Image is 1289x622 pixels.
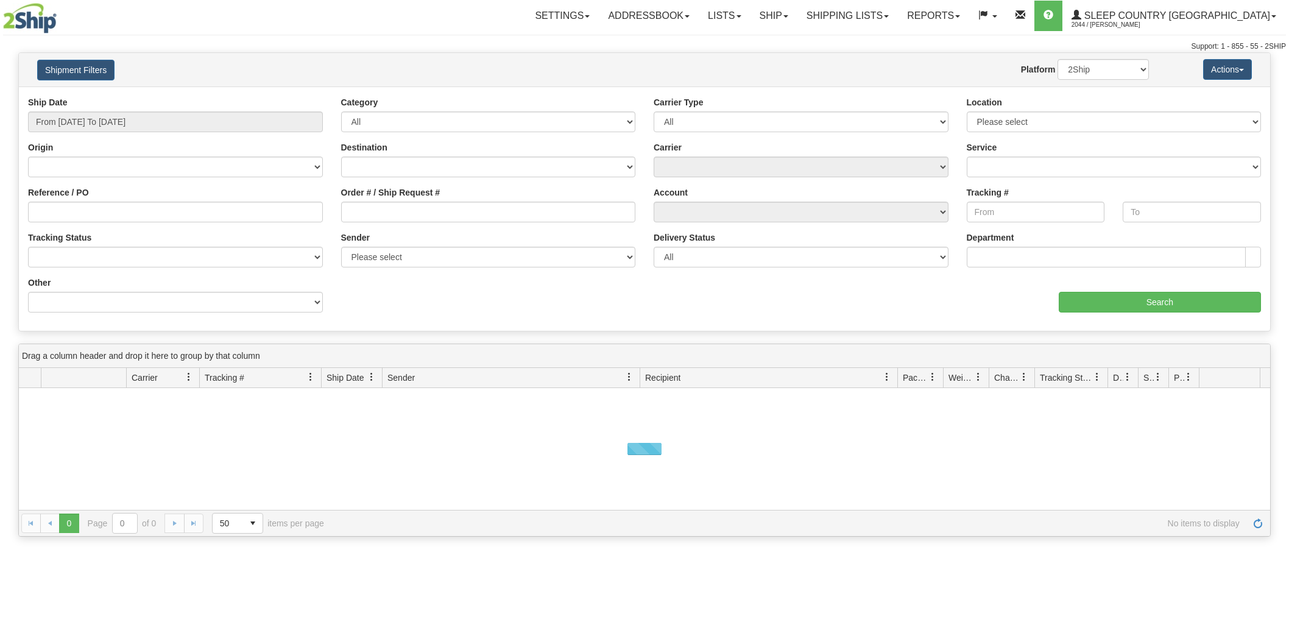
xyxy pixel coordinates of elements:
label: Account [654,186,688,199]
span: Packages [903,372,928,384]
a: Sender filter column settings [619,367,640,387]
span: Page 0 [59,514,79,533]
a: Shipment Issues filter column settings [1148,367,1168,387]
span: Recipient [645,372,680,384]
span: Weight [948,372,974,384]
label: Department [967,231,1014,244]
a: Packages filter column settings [922,367,943,387]
label: Other [28,277,51,289]
label: Carrier Type [654,96,703,108]
a: Shipping lists [797,1,898,31]
label: Order # / Ship Request # [341,186,440,199]
span: 2044 / [PERSON_NAME] [1072,19,1163,31]
a: Lists [699,1,750,31]
label: Origin [28,141,53,154]
span: items per page [212,513,324,534]
label: Tracking Status [28,231,91,244]
label: Reference / PO [28,186,89,199]
span: select [243,514,263,533]
a: Delivery Status filter column settings [1117,367,1138,387]
label: Sender [341,231,370,244]
a: Reports [898,1,969,31]
span: Ship Date [327,372,364,384]
span: Delivery Status [1113,372,1123,384]
label: Platform [1021,63,1056,76]
label: Tracking # [967,186,1009,199]
a: Addressbook [599,1,699,31]
span: Charge [994,372,1020,384]
iframe: chat widget [1261,249,1288,373]
label: Category [341,96,378,108]
a: Weight filter column settings [968,367,989,387]
span: 50 [220,517,236,529]
span: Shipment Issues [1143,372,1154,384]
a: Ship [750,1,797,31]
button: Actions [1203,59,1252,80]
span: Page of 0 [88,513,157,534]
input: From [967,202,1105,222]
a: Settings [526,1,599,31]
a: Ship Date filter column settings [361,367,382,387]
span: Pickup Status [1174,372,1184,384]
span: Page sizes drop down [212,513,263,534]
div: grid grouping header [19,344,1270,368]
img: logo2044.jpg [3,3,57,34]
span: Tracking # [205,372,244,384]
a: Tracking # filter column settings [300,367,321,387]
span: No items to display [341,518,1240,528]
span: Carrier [132,372,158,384]
span: Tracking Status [1040,372,1093,384]
span: Sender [387,372,415,384]
span: Sleep Country [GEOGRAPHIC_DATA] [1081,10,1270,21]
a: Sleep Country [GEOGRAPHIC_DATA] 2044 / [PERSON_NAME] [1062,1,1285,31]
a: Carrier filter column settings [178,367,199,387]
label: Ship Date [28,96,68,108]
label: Location [967,96,1002,108]
a: Pickup Status filter column settings [1178,367,1199,387]
button: Shipment Filters [37,60,115,80]
a: Refresh [1248,514,1268,533]
a: Charge filter column settings [1014,367,1034,387]
label: Destination [341,141,387,154]
label: Service [967,141,997,154]
label: Carrier [654,141,682,154]
a: Tracking Status filter column settings [1087,367,1107,387]
input: To [1123,202,1261,222]
div: Support: 1 - 855 - 55 - 2SHIP [3,41,1286,52]
input: Search [1059,292,1261,313]
label: Delivery Status [654,231,715,244]
a: Recipient filter column settings [877,367,897,387]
